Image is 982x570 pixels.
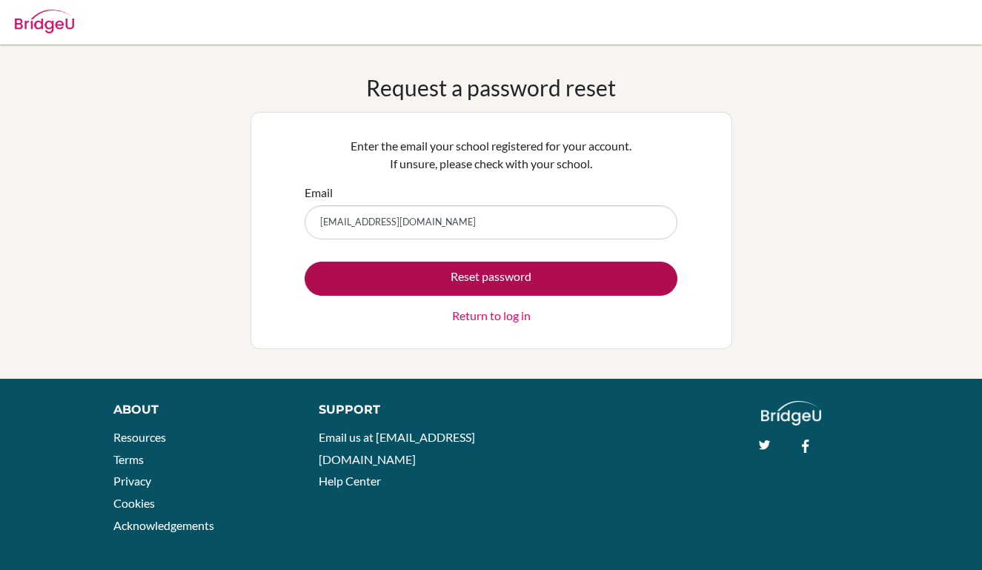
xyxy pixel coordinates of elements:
[305,184,333,202] label: Email
[113,496,155,510] a: Cookies
[319,401,477,419] div: Support
[305,137,677,173] p: Enter the email your school registered for your account. If unsure, please check with your school.
[113,474,151,488] a: Privacy
[113,518,214,532] a: Acknowledgements
[113,430,166,444] a: Resources
[761,401,821,425] img: logo_white@2x-f4f0deed5e89b7ecb1c2cc34c3e3d731f90f0f143d5ea2071677605dd97b5244.png
[366,74,616,101] h1: Request a password reset
[452,307,531,325] a: Return to log in
[319,430,475,466] a: Email us at [EMAIL_ADDRESS][DOMAIN_NAME]
[113,401,285,419] div: About
[305,262,677,296] button: Reset password
[15,10,74,33] img: Bridge-U
[319,474,381,488] a: Help Center
[113,452,144,466] a: Terms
